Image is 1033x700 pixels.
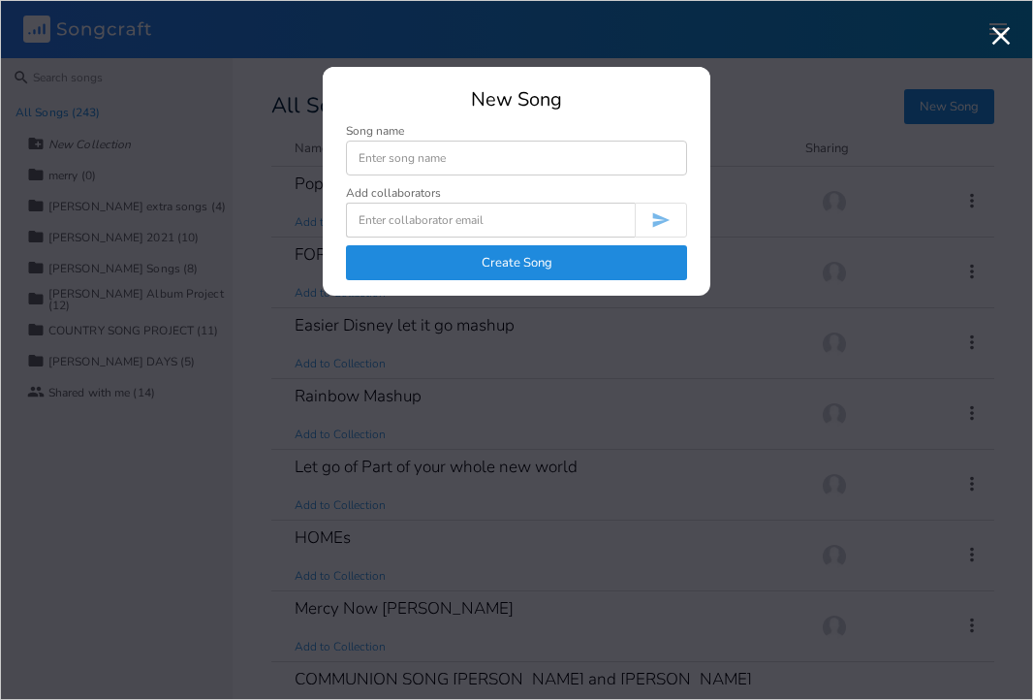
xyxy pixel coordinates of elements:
div: Song name [346,125,687,137]
button: Invite [635,203,687,238]
div: Add collaborators [346,187,441,199]
input: Enter collaborator email [346,203,635,238]
input: Enter song name [346,141,687,175]
button: Create Song [346,245,687,280]
div: New Song [346,90,687,110]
